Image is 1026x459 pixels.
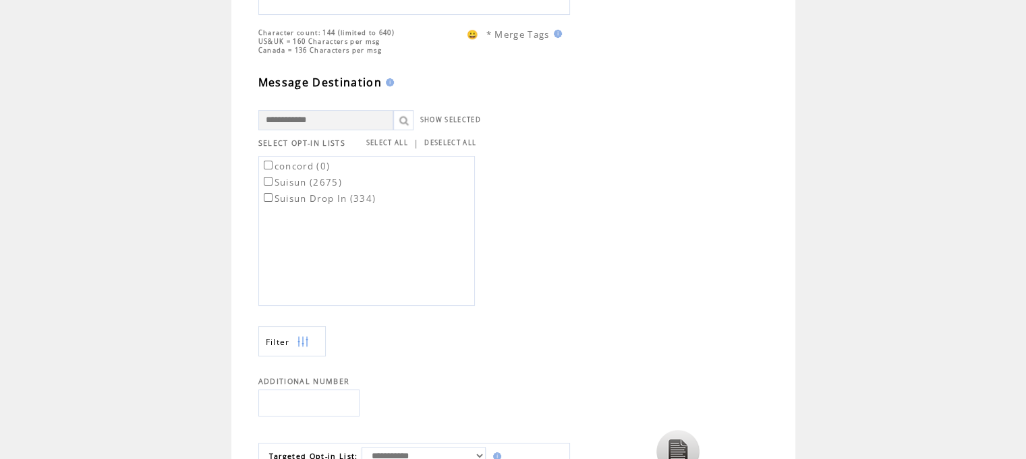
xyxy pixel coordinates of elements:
[258,46,382,55] span: Canada = 136 Characters per msg
[261,176,342,188] label: Suisun (2675)
[258,28,395,37] span: Character count: 144 (limited to 640)
[264,193,273,202] input: Suisun Drop In (334)
[264,161,273,169] input: concord (0)
[382,78,394,86] img: help.gif
[266,336,290,348] span: Show filters
[258,377,350,386] span: ADDITIONAL NUMBER
[258,326,326,356] a: Filter
[420,115,481,124] a: SHOW SELECTED
[414,137,419,149] span: |
[258,138,345,148] span: SELECT OPT-IN LISTS
[366,138,408,147] a: SELECT ALL
[258,37,380,46] span: US&UK = 160 Characters per msg
[297,327,309,357] img: filters.png
[264,177,273,186] input: Suisun (2675)
[261,192,376,205] label: Suisun Drop In (334)
[258,75,382,90] span: Message Destination
[261,160,331,172] label: concord (0)
[550,30,562,38] img: help.gif
[424,138,476,147] a: DESELECT ALL
[467,28,479,40] span: 😀
[486,28,550,40] span: * Merge Tags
